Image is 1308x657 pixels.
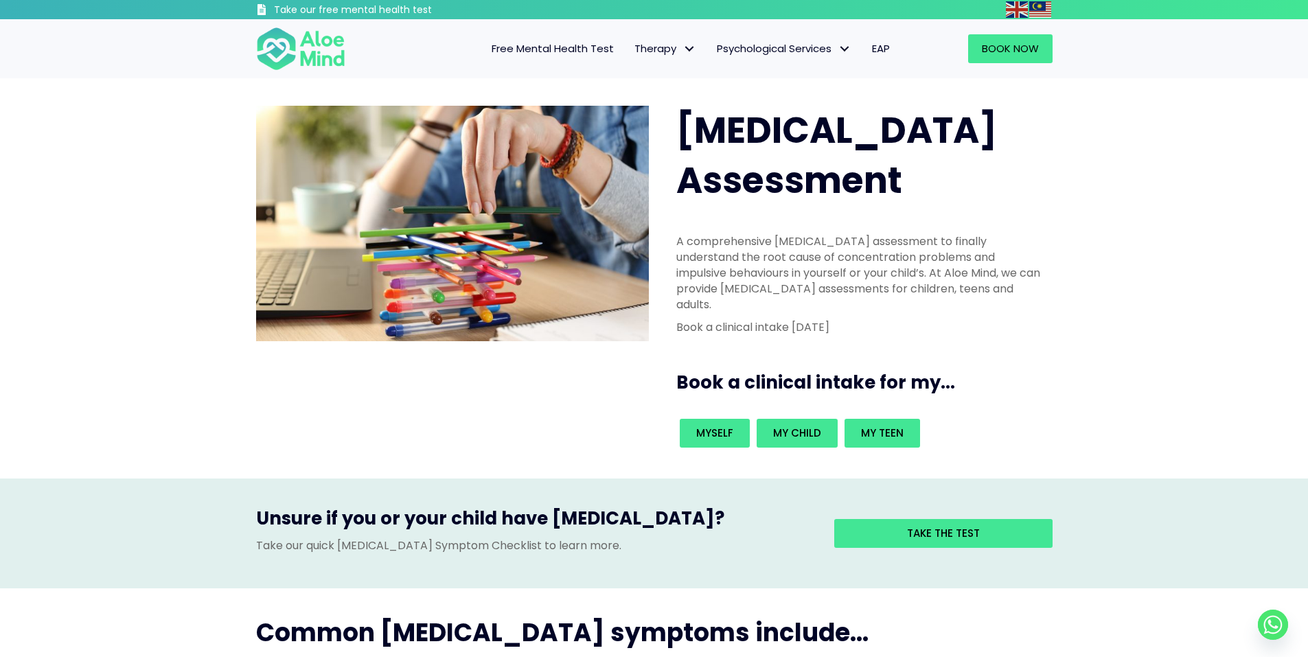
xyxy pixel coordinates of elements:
p: A comprehensive [MEDICAL_DATA] assessment to finally understand the root cause of concentration p... [676,233,1044,313]
span: Therapy: submenu [680,39,700,59]
a: Psychological ServicesPsychological Services: submenu [707,34,862,63]
a: Free Mental Health Test [481,34,624,63]
span: Book Now [982,41,1039,56]
a: Malay [1029,1,1053,17]
a: TherapyTherapy: submenu [624,34,707,63]
h3: Book a clinical intake for my... [676,370,1058,395]
a: Take the test [834,519,1053,548]
span: Myself [696,426,733,440]
span: [MEDICAL_DATA] Assessment [676,105,997,205]
img: en [1006,1,1028,18]
span: Common [MEDICAL_DATA] symptoms include... [256,615,869,650]
span: Psychological Services: submenu [835,39,855,59]
h3: Unsure if you or your child have [MEDICAL_DATA]? [256,506,814,538]
span: Free Mental Health Test [492,41,614,56]
a: Book Now [968,34,1053,63]
div: Book an intake for my... [676,415,1044,451]
span: EAP [872,41,890,56]
a: Take our free mental health test [256,3,505,19]
p: Book a clinical intake [DATE] [676,319,1044,335]
span: My teen [861,426,904,440]
p: Take our quick [MEDICAL_DATA] Symptom Checklist to learn more. [256,538,814,553]
span: My child [773,426,821,440]
a: EAP [862,34,900,63]
a: English [1006,1,1029,17]
img: Aloe mind Logo [256,26,345,71]
a: Whatsapp [1258,610,1288,640]
span: Therapy [634,41,696,56]
a: My child [757,419,838,448]
h3: Take our free mental health test [274,3,505,17]
nav: Menu [363,34,900,63]
span: Psychological Services [717,41,851,56]
a: My teen [845,419,920,448]
img: ms [1029,1,1051,18]
a: Myself [680,419,750,448]
span: Take the test [907,526,980,540]
img: ADHD photo [256,106,649,341]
